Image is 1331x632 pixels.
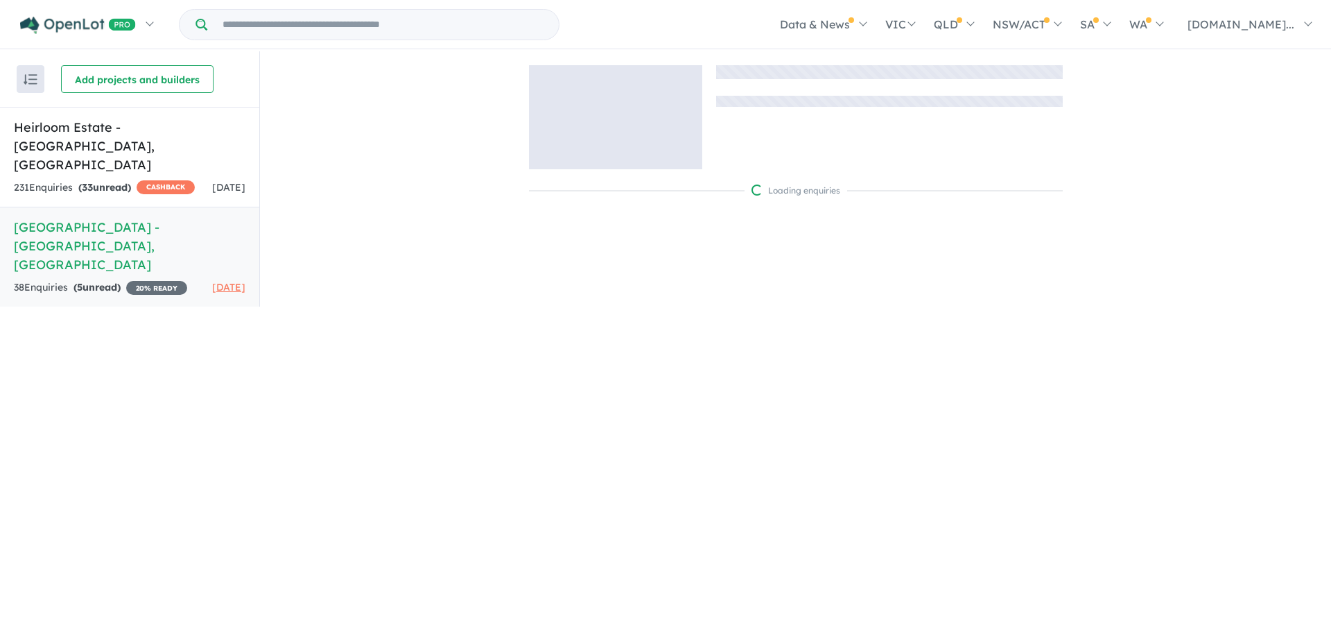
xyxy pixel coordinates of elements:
strong: ( unread) [73,281,121,293]
span: 5 [77,281,82,293]
div: Loading enquiries [751,184,840,198]
h5: [GEOGRAPHIC_DATA] - [GEOGRAPHIC_DATA] , [GEOGRAPHIC_DATA] [14,218,245,274]
div: 231 Enquir ies [14,180,195,196]
h5: Heirloom Estate - [GEOGRAPHIC_DATA] , [GEOGRAPHIC_DATA] [14,118,245,174]
span: [DATE] [212,181,245,194]
button: Add projects and builders [61,65,214,93]
span: [DATE] [212,281,245,293]
div: 38 Enquir ies [14,280,187,296]
input: Try estate name, suburb, builder or developer [210,10,556,40]
img: Openlot PRO Logo White [20,17,136,34]
strong: ( unread) [78,181,131,194]
span: 33 [82,181,93,194]
img: sort.svg [24,74,37,85]
span: 20 % READY [126,281,187,295]
span: [DOMAIN_NAME]... [1188,17,1294,31]
span: CASHBACK [137,180,195,194]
